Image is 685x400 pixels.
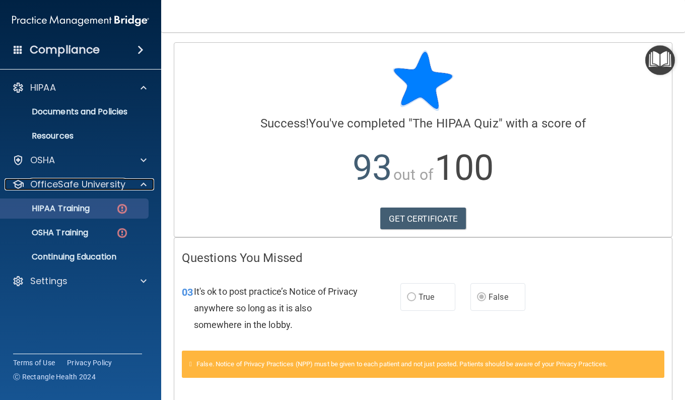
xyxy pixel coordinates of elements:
span: 100 [435,147,494,188]
img: danger-circle.6113f641.png [116,203,128,215]
a: Privacy Policy [67,358,112,368]
p: HIPAA [30,82,56,94]
p: Documents and Policies [7,107,144,117]
span: 03 [182,286,193,298]
p: Settings [30,275,67,287]
p: Resources [7,131,144,141]
span: The HIPAA Quiz [413,116,498,130]
a: GET CERTIFICATE [380,208,466,230]
span: 93 [353,147,392,188]
a: Terms of Use [13,358,55,368]
a: Settings [12,275,147,287]
span: False. Notice of Privacy Practices (NPP) must be given to each patient and not just posted. Patie... [196,360,607,368]
span: Ⓒ Rectangle Health 2024 [13,372,96,382]
img: PMB logo [12,11,149,31]
button: Open Resource Center [645,45,675,75]
a: OSHA [12,154,147,166]
p: OfficeSafe University [30,178,125,190]
span: True [419,292,434,302]
h4: Compliance [30,43,100,57]
span: It's ok to post practice’s Notice of Privacy anywhere so long as it is also somewhere in the lobby. [194,286,358,330]
a: OfficeSafe University [12,178,147,190]
img: danger-circle.6113f641.png [116,227,128,239]
span: False [489,292,508,302]
img: blue-star-rounded.9d042014.png [393,50,453,111]
span: out of [393,166,433,183]
p: HIPAA Training [7,204,90,214]
span: Success! [260,116,309,130]
input: False [477,294,486,301]
p: OSHA Training [7,228,88,238]
h4: You've completed " " with a score of [182,117,664,130]
h4: Questions You Missed [182,251,664,264]
p: OSHA [30,154,55,166]
p: Continuing Education [7,252,144,262]
input: True [407,294,416,301]
a: HIPAA [12,82,147,94]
